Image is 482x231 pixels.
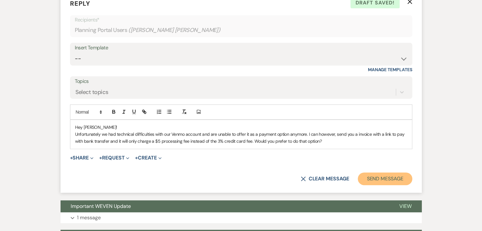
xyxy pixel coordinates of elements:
[399,203,412,209] span: View
[389,200,422,212] button: View
[301,176,349,181] button: Clear message
[99,155,129,160] button: Request
[61,200,389,212] button: Important WEVEN Update
[75,131,407,145] p: Unfortunately we had technical difficulties with our Venmo account and are unable to offer it as ...
[128,26,220,34] span: ( [PERSON_NAME] [PERSON_NAME] )
[75,24,408,36] div: Planning Portal Users
[61,212,422,223] button: 1 message
[75,77,408,86] label: Topics
[368,67,412,72] a: Manage Templates
[75,88,108,96] div: Select topics
[77,214,101,222] p: 1 message
[99,155,102,160] span: +
[75,16,408,24] p: Recipients*
[135,155,138,160] span: +
[75,43,408,53] div: Insert Template
[358,172,412,185] button: Send Message
[70,155,73,160] span: +
[135,155,161,160] button: Create
[71,203,131,209] span: Important WEVEN Update
[75,124,407,131] p: Hey [PERSON_NAME]!
[70,155,94,160] button: Share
